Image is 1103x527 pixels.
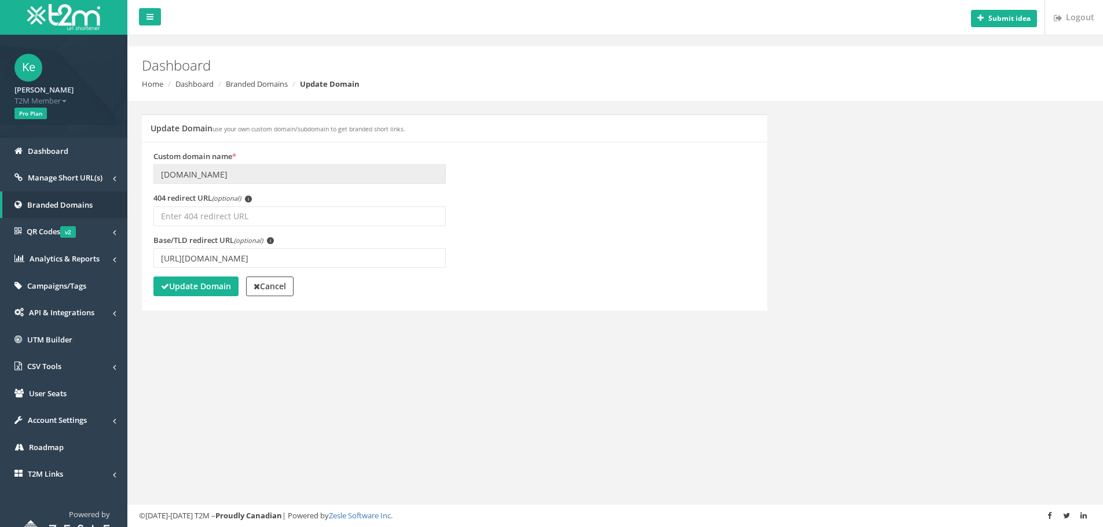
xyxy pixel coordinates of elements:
strong: Cancel [254,281,286,292]
span: T2M Member [14,95,113,106]
span: Manage Short URL(s) [28,172,102,183]
label: Custom domain name [153,151,236,162]
h5: Update Domain [151,124,405,132]
span: Campaigns/Tags [27,281,86,291]
span: Account Settings [28,415,87,425]
div: ©[DATE]-[DATE] T2M – | Powered by [139,510,1091,521]
span: Roadmap [29,442,64,452]
strong: Update Domain [300,79,360,89]
input: Enter domain name [153,164,446,184]
a: [PERSON_NAME] T2M Member [14,82,113,106]
span: Analytics & Reports [30,253,100,264]
span: Ke [14,54,42,82]
span: Powered by [69,509,110,519]
span: UTM Builder [27,334,72,345]
a: Home [142,79,163,89]
a: Branded Domains [226,79,288,89]
span: API & Integrations [29,307,94,318]
img: T2M [27,4,100,30]
button: Update Domain [153,277,239,296]
a: Dashboard [175,79,214,89]
strong: [PERSON_NAME] [14,84,74,95]
input: Enter TLD redirect URL [153,248,446,268]
span: QR Codes [27,226,76,237]
em: (optional) [212,194,241,202]
a: Cancel [246,277,294,296]
span: T2M Links [28,469,63,479]
b: Submit idea [988,13,1031,23]
input: Enter 404 redirect URL [153,207,446,226]
strong: Update Domain [161,281,231,292]
a: Zesle Software Inc. [329,510,393,521]
h2: Dashboard [142,58,928,73]
label: Base/TLD redirect URL [153,235,274,246]
span: Pro Plan [14,108,47,119]
button: Submit idea [971,10,1037,27]
span: i [267,237,274,244]
span: v2 [60,226,76,238]
label: 404 redirect URL [153,193,252,204]
span: Branded Domains [27,200,93,210]
span: CSV Tools [27,361,61,371]
span: User Seats [29,388,67,399]
em: (optional) [234,236,263,245]
span: i [245,196,252,202]
small: use your own custom domain/subdomain to get branded short links. [212,125,405,133]
strong: Proudly Canadian [215,510,282,521]
span: Dashboard [28,146,68,156]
